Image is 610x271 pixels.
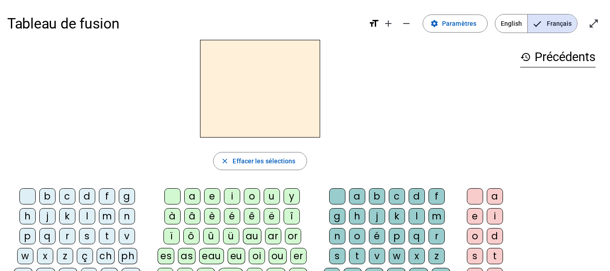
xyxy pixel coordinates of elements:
button: Effacer les sélections [213,152,307,170]
div: as [178,248,196,264]
div: g [119,188,135,204]
div: s [79,228,95,244]
div: t [99,228,115,244]
div: ô [183,228,200,244]
span: Effacer les sélections [233,156,295,166]
div: b [369,188,385,204]
div: d [409,188,425,204]
button: Diminuer la taille de la police [397,14,415,33]
div: f [99,188,115,204]
mat-icon: format_size [368,18,379,29]
h3: Précédents [520,47,596,67]
div: n [329,228,345,244]
div: o [349,228,365,244]
div: y [284,188,300,204]
div: u [264,188,280,204]
div: r [59,228,75,244]
div: f [428,188,445,204]
div: s [467,248,483,264]
button: Augmenter la taille de la police [379,14,397,33]
div: a [487,188,503,204]
div: i [487,208,503,224]
div: m [99,208,115,224]
div: x [409,248,425,264]
div: ç [77,248,93,264]
div: v [119,228,135,244]
div: m [428,208,445,224]
div: v [369,248,385,264]
div: ar [265,228,281,244]
div: k [389,208,405,224]
div: q [39,228,56,244]
span: Paramètres [442,18,476,29]
div: w [389,248,405,264]
div: î [284,208,300,224]
div: à [164,208,181,224]
div: au [243,228,261,244]
div: ou [269,248,287,264]
div: j [39,208,56,224]
mat-icon: close [221,157,229,165]
div: p [389,228,405,244]
div: z [57,248,73,264]
div: r [428,228,445,244]
div: er [290,248,307,264]
mat-icon: open_in_full [588,18,599,29]
div: t [349,248,365,264]
div: é [224,208,240,224]
div: g [329,208,345,224]
button: Entrer en plein écran [585,14,603,33]
div: x [37,248,53,264]
div: s [329,248,345,264]
div: ë [264,208,280,224]
div: e [467,208,483,224]
div: ê [244,208,260,224]
div: l [409,208,425,224]
mat-icon: add [383,18,394,29]
div: ï [163,228,180,244]
div: t [487,248,503,264]
mat-button-toggle-group: Language selection [495,14,577,33]
div: h [349,208,365,224]
div: o [244,188,260,204]
div: n [119,208,135,224]
div: z [428,248,445,264]
mat-icon: remove [401,18,412,29]
span: Français [528,14,577,33]
div: ü [223,228,239,244]
div: ch [97,248,115,264]
mat-icon: settings [430,19,438,28]
div: d [487,228,503,244]
div: e [204,188,220,204]
div: l [79,208,95,224]
div: â [184,208,200,224]
div: è [204,208,220,224]
span: English [495,14,527,33]
div: eu [228,248,245,264]
div: q [409,228,425,244]
div: b [39,188,56,204]
div: eau [199,248,224,264]
div: c [59,188,75,204]
div: ph [118,248,137,264]
div: or [285,228,301,244]
div: a [184,188,200,204]
div: é [369,228,385,244]
div: p [19,228,36,244]
div: w [17,248,33,264]
div: j [369,208,385,224]
div: d [79,188,95,204]
div: es [158,248,174,264]
button: Paramètres [423,14,488,33]
div: a [349,188,365,204]
div: i [224,188,240,204]
div: h [19,208,36,224]
div: oi [249,248,265,264]
div: c [389,188,405,204]
div: û [203,228,219,244]
div: k [59,208,75,224]
h1: Tableau de fusion [7,9,361,38]
mat-icon: history [520,52,531,62]
div: o [467,228,483,244]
